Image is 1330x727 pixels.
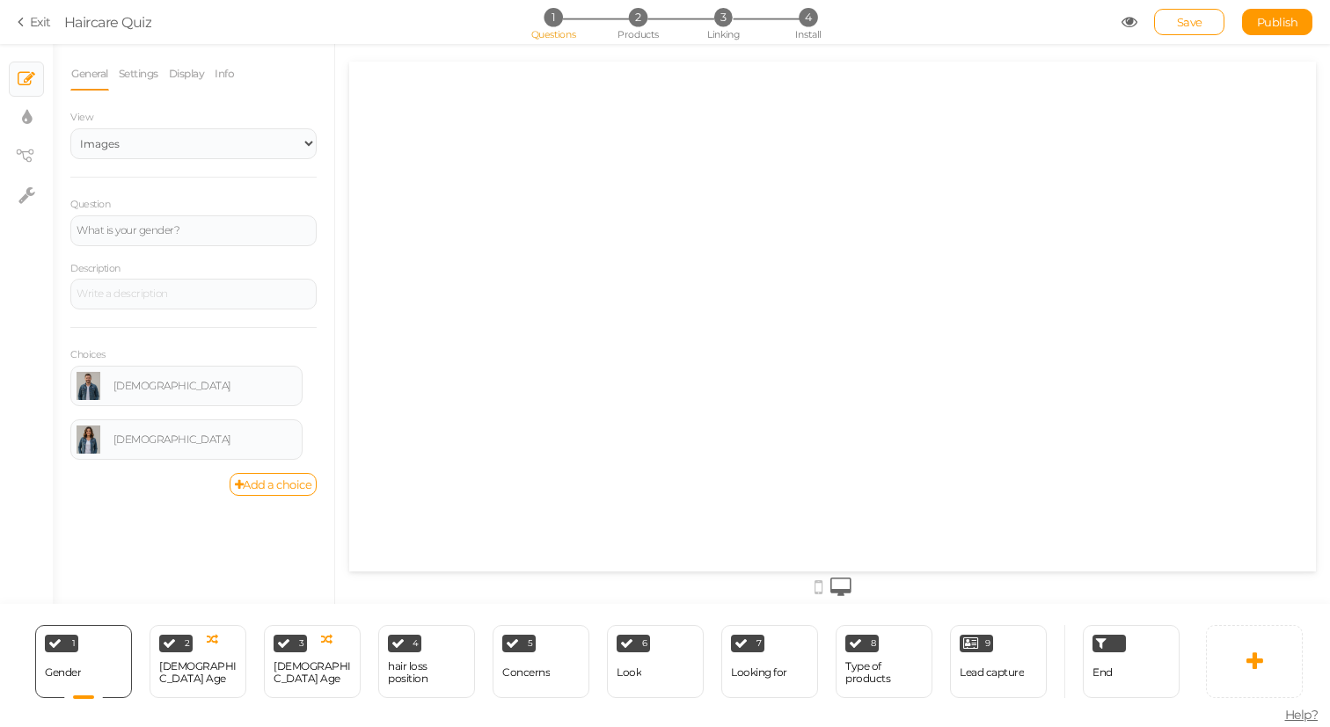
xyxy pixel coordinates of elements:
[836,625,932,698] div: 8 Type of products
[871,639,876,648] span: 8
[617,28,659,40] span: Products
[185,639,190,648] span: 2
[799,8,817,26] span: 4
[118,57,159,91] a: Settings
[64,11,152,33] div: Haircare Quiz
[264,625,361,698] div: 3 [DEMOGRAPHIC_DATA] Age
[721,625,818,698] div: 7 Looking for
[1083,625,1180,698] div: End
[70,111,93,123] span: View
[607,625,704,698] div: 6 Look
[113,381,296,391] div: [DEMOGRAPHIC_DATA]
[72,639,76,648] span: 1
[1285,707,1319,723] span: Help?
[274,660,351,685] div: [DEMOGRAPHIC_DATA] Age
[70,57,109,91] a: General
[1257,15,1298,29] span: Publish
[502,666,550,679] div: Concerns
[795,28,821,40] span: Install
[413,639,419,648] span: 4
[70,263,121,275] label: Description
[1154,9,1224,35] div: Save
[629,8,647,26] span: 2
[45,666,81,679] div: Gender
[299,639,304,648] span: 3
[950,625,1047,698] div: 9 Lead capture
[230,473,318,496] a: Add a choice
[544,8,562,26] span: 1
[683,8,764,26] li: 3 Linking
[756,639,762,648] span: 7
[168,57,206,91] a: Display
[70,349,106,361] label: Choices
[388,660,465,685] div: hair loss position
[1177,15,1202,29] span: Save
[113,434,296,445] div: [DEMOGRAPHIC_DATA]
[159,660,237,685] div: [DEMOGRAPHIC_DATA] Age
[597,8,679,26] li: 2 Products
[707,28,739,40] span: Linking
[617,666,641,679] div: Look
[960,666,1024,679] div: Lead capture
[214,57,235,91] a: Info
[731,666,787,679] div: Looking for
[493,625,589,698] div: 5 Concerns
[512,8,594,26] li: 1 Questions
[528,639,533,648] span: 5
[378,625,475,698] div: 4 hair loss position
[35,625,132,698] div: 1 Gender
[531,28,576,40] span: Questions
[767,8,849,26] li: 4 Install
[985,639,990,648] span: 9
[77,225,311,236] div: What is your gender?
[845,660,923,685] div: Type of products
[1092,665,1113,679] span: End
[150,625,246,698] div: 2 [DEMOGRAPHIC_DATA] Age
[714,8,733,26] span: 3
[70,199,110,211] label: Question
[18,13,51,31] a: Exit
[642,639,647,648] span: 6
